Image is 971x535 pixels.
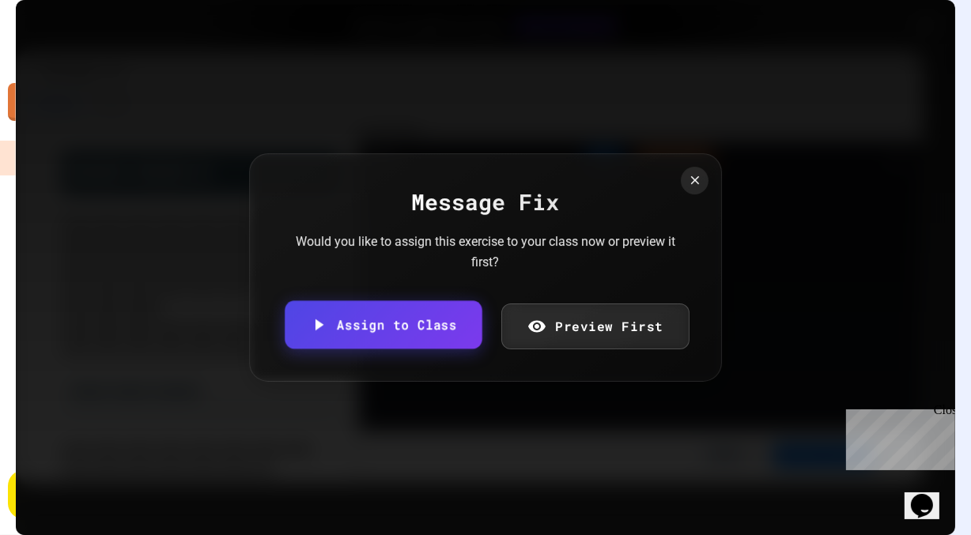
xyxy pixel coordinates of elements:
div: Would you like to assign this exercise to your class now or preview it first? [296,232,675,272]
a: Assign to Class [285,301,482,349]
div: Message Fix [281,186,690,219]
a: Preview First [501,303,690,349]
iframe: chat widget [840,403,955,470]
iframe: chat widget [905,472,955,519]
div: Chat with us now!Close [6,6,109,100]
